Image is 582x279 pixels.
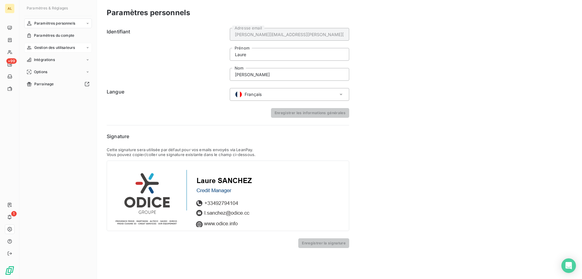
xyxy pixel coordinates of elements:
[107,88,226,101] h6: Langue
[107,147,349,152] p: Cette signature sera utilisée par défaut pour vos emails envoyés via LeanPay.
[298,238,349,248] button: Enregistrer la signature
[34,45,75,50] span: Gestion des utilisateurs
[107,152,349,157] p: Vous pouvez copier/coller une signature existante dans le champ ci-dessous.
[107,28,226,81] h6: Identifiant
[561,258,576,273] div: Open Intercom Messenger
[271,108,349,118] button: Enregistrer les informations générales
[34,33,74,38] span: Paramètres du compte
[24,79,92,89] a: Parrainage
[34,69,47,75] span: Options
[34,81,54,87] span: Parrainage
[230,28,349,41] input: placeholder
[6,58,17,64] span: +99
[34,57,55,63] span: Intégrations
[34,21,75,26] span: Paramètres personnels
[230,48,349,61] input: placeholder
[11,211,17,216] span: 1
[107,133,349,140] h6: Signature
[5,266,15,275] img: Logo LeanPay
[27,6,68,10] span: Paramètres & Réglages
[5,4,15,13] div: AL
[245,91,262,97] span: Français
[107,7,190,18] h3: Paramètres personnels
[230,68,349,81] input: placeholder
[24,31,92,40] a: Paramètres du compte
